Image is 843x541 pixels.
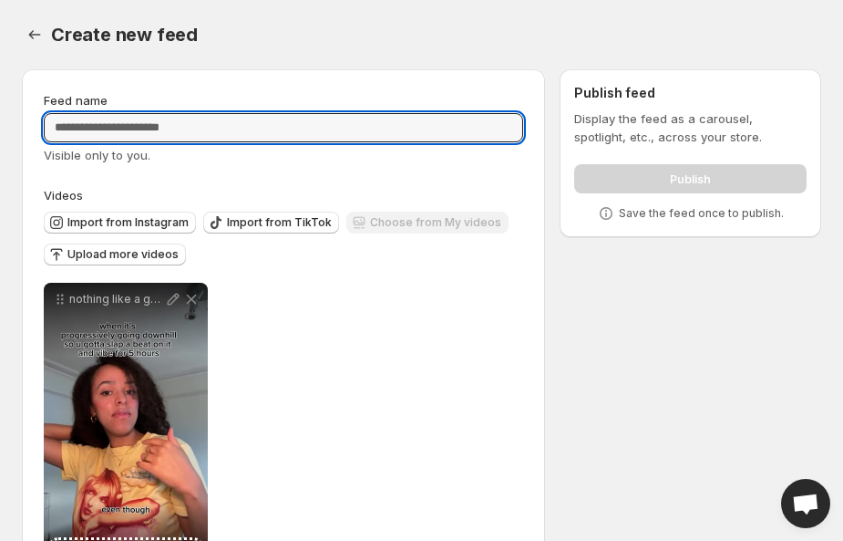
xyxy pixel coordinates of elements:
[44,212,196,234] button: Import from Instagram
[51,24,198,46] span: Create new feed
[67,247,179,262] span: Upload more videos
[22,22,47,47] button: Settings
[203,212,339,234] button: Import from TikTok
[44,93,108,108] span: Feed name
[69,292,164,307] p: nothing like a good beat I guess
[781,479,830,528] div: Open chat
[44,188,83,203] span: Videos
[44,244,186,265] button: Upload more videos
[574,109,807,146] p: Display the feed as a carousel, spotlight, etc., across your store.
[574,84,807,102] h2: Publish feed
[619,206,784,221] p: Save the feed once to publish.
[227,215,332,230] span: Import from TikTok
[44,148,150,162] span: Visible only to you.
[67,215,189,230] span: Import from Instagram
